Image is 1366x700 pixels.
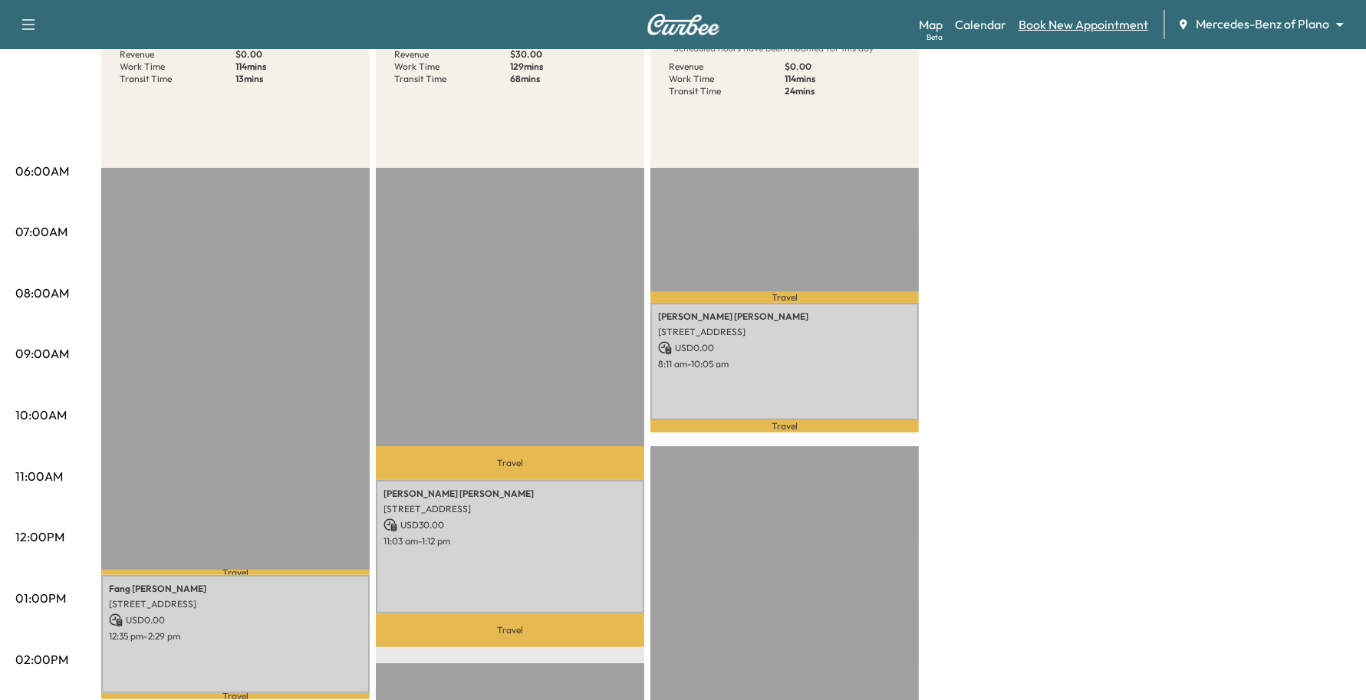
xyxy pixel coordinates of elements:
[15,222,67,241] p: 07:00AM
[647,14,720,35] img: Curbee Logo
[394,61,510,73] p: Work Time
[669,85,785,97] p: Transit Time
[120,48,235,61] p: Revenue
[120,61,235,73] p: Work Time
[383,535,637,547] p: 11:03 am - 1:12 pm
[785,73,900,85] p: 114 mins
[235,61,351,73] p: 114 mins
[15,284,69,302] p: 08:00AM
[658,311,911,323] p: [PERSON_NAME] [PERSON_NAME]
[376,446,644,480] p: Travel
[383,518,637,532] p: USD 30.00
[383,488,637,500] p: [PERSON_NAME] [PERSON_NAME]
[383,503,637,515] p: [STREET_ADDRESS]
[15,527,64,546] p: 12:00PM
[376,613,644,647] p: Travel
[510,61,626,73] p: 129 mins
[650,291,919,303] p: Travel
[394,48,510,61] p: Revenue
[785,85,900,97] p: 24 mins
[1019,15,1148,34] a: Book New Appointment
[109,583,362,595] p: Fang [PERSON_NAME]
[1196,15,1329,33] span: Mercedes-Benz of Plano
[15,406,67,424] p: 10:00AM
[955,15,1006,34] a: Calendar
[15,344,69,363] p: 09:00AM
[235,73,351,85] p: 13 mins
[669,61,785,73] p: Revenue
[927,31,943,43] div: Beta
[101,693,370,699] p: Travel
[669,73,785,85] p: Work Time
[101,570,370,575] p: Travel
[15,589,66,607] p: 01:00PM
[109,630,362,642] p: 12:35 pm - 2:29 pm
[650,420,919,432] p: Travel
[235,48,351,61] p: $ 0.00
[510,73,626,85] p: 68 mins
[658,326,911,338] p: [STREET_ADDRESS]
[785,61,900,73] p: $ 0.00
[919,15,943,34] a: MapBeta
[15,162,69,180] p: 06:00AM
[394,73,510,85] p: Transit Time
[15,467,63,485] p: 11:00AM
[15,650,68,669] p: 02:00PM
[510,48,626,61] p: $ 30.00
[109,598,362,610] p: [STREET_ADDRESS]
[120,73,235,85] p: Transit Time
[658,358,911,370] p: 8:11 am - 10:05 am
[658,341,911,355] p: USD 0.00
[109,613,362,627] p: USD 0.00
